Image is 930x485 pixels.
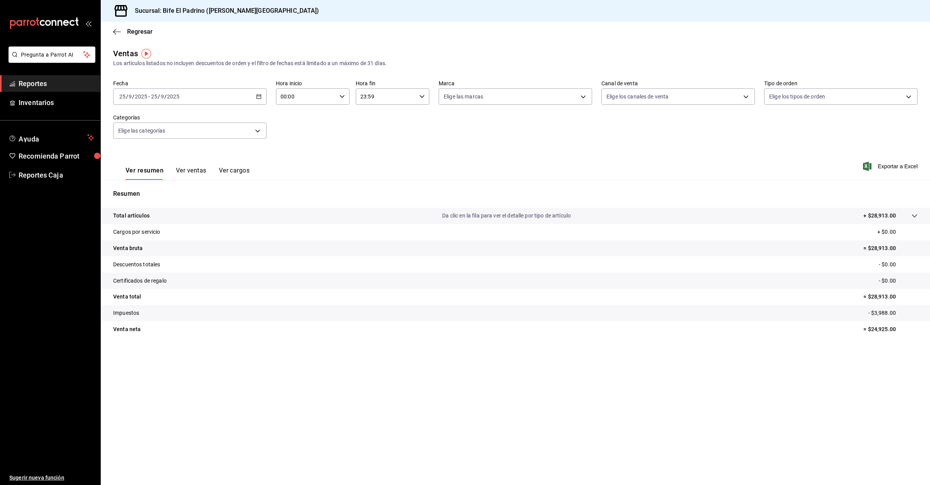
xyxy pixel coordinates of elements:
p: Venta total [113,293,141,301]
p: Cargos por servicio [113,228,160,236]
p: Descuentos totales [113,261,160,269]
label: Tipo de orden [764,81,918,86]
span: / [164,93,167,100]
button: Pregunta a Parrot AI [9,47,95,63]
span: Inventarios [19,97,94,108]
button: Ver cargos [219,167,250,180]
span: Elige los tipos de orden [769,93,825,100]
span: Pregunta a Parrot AI [21,51,83,59]
p: = $28,913.00 [863,244,918,252]
p: Resumen [113,189,918,198]
span: Elige las categorías [118,127,165,135]
label: Categorías [113,115,267,120]
span: Reportes [19,78,94,89]
p: + $28,913.00 [863,212,896,220]
button: Exportar a Excel [865,162,918,171]
p: = $28,913.00 [863,293,918,301]
span: Sugerir nueva función [9,474,94,482]
div: Los artículos listados no incluyen descuentos de orden y el filtro de fechas está limitado a un m... [113,59,918,67]
p: Da clic en la fila para ver el detalle por tipo de artículo [442,212,571,220]
h3: Sucursal: Bife El Padrino ([PERSON_NAME][GEOGRAPHIC_DATA]) [129,6,319,16]
div: Ventas [113,48,138,59]
label: Hora inicio [276,81,350,86]
input: -- [151,93,158,100]
p: - $0.00 [879,277,918,285]
span: Ayuda [19,133,84,142]
label: Hora fin [356,81,429,86]
p: + $0.00 [877,228,918,236]
p: Venta bruta [113,244,143,252]
span: / [132,93,134,100]
span: Reportes Caja [19,170,94,180]
label: Fecha [113,81,267,86]
div: navigation tabs [126,167,250,180]
button: Regresar [113,28,153,35]
p: Total artículos [113,212,150,220]
p: - $3,988.00 [868,309,918,317]
label: Canal de venta [601,81,755,86]
p: Impuestos [113,309,139,317]
span: / [158,93,160,100]
input: -- [160,93,164,100]
p: Certificados de regalo [113,277,167,285]
p: Venta neta [113,325,141,333]
span: Recomienda Parrot [19,151,94,161]
button: Ver ventas [176,167,207,180]
span: Elige las marcas [444,93,483,100]
span: Regresar [127,28,153,35]
label: Marca [439,81,592,86]
a: Pregunta a Parrot AI [5,56,95,64]
input: ---- [167,93,180,100]
input: -- [128,93,132,100]
input: ---- [134,93,148,100]
span: / [126,93,128,100]
span: Elige los canales de venta [606,93,668,100]
img: Tooltip marker [141,49,151,59]
input: -- [119,93,126,100]
button: open_drawer_menu [85,20,91,26]
p: - $0.00 [879,261,918,269]
span: - [148,93,150,100]
p: = $24,925.00 [863,325,918,333]
button: Ver resumen [126,167,164,180]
